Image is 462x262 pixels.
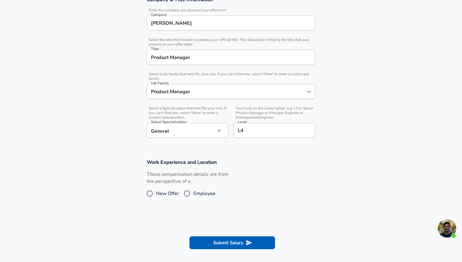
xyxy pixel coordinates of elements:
[147,38,315,47] span: Select the title that closest resembles your official title. This should be similar to the title ...
[149,87,303,96] input: Software Engineer
[438,219,456,238] div: Open chat
[151,13,167,17] label: Company
[151,47,159,51] label: Title
[238,120,247,124] label: Level
[147,123,215,138] div: General
[156,190,179,197] span: New Offer
[151,81,169,85] label: Job Family
[147,159,315,166] h3: Work Experience and Location
[149,18,313,28] input: Google
[149,53,313,62] input: Software Engineer
[189,236,275,249] button: Submit Salary
[193,190,215,197] span: Employee
[305,87,313,96] button: Open
[236,126,313,135] input: L3
[147,72,315,81] span: Select a job family that best fits your role. If you can't find one, select 'Other' to enter a cu...
[147,8,315,13] span: Enter the company you received your offer from
[151,120,186,124] label: Select Specialization
[233,106,315,120] span: Your level on the career ladder. e.g. L3 or Senior Product Manager or Principal Engineer or Disti...
[147,106,229,120] span: Select a Specialization that best fits your role. If you can't find one, select 'Other' to enter ...
[147,171,229,185] label: These compensation details are from the perspective of a:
